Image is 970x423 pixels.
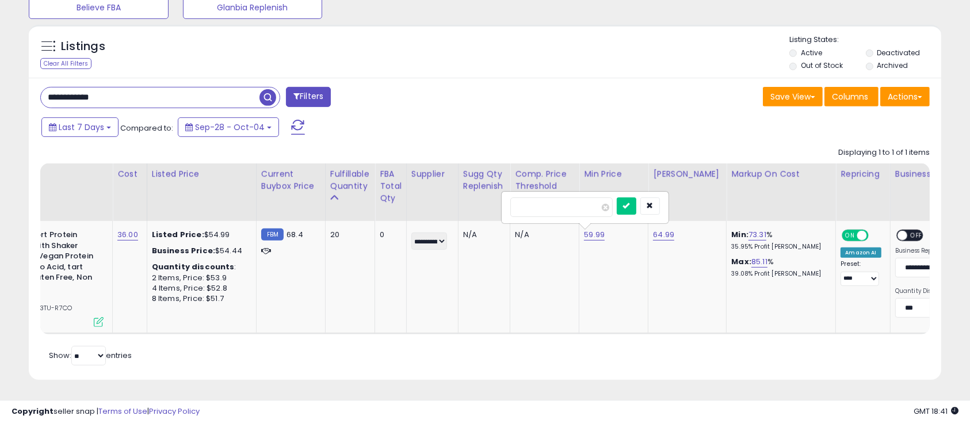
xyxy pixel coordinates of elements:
[789,35,941,45] p: Listing States:
[763,87,823,106] button: Save View
[152,229,204,240] b: Listed Price:
[877,60,908,70] label: Archived
[152,261,235,272] b: Quantity discounts
[841,168,885,180] div: Repricing
[731,243,827,251] p: 35.95% Profit [PERSON_NAME]
[867,231,885,241] span: OFF
[515,230,570,240] div: N/A
[61,39,105,55] h5: Listings
[751,256,767,268] a: 85.11
[120,123,173,134] span: Compared to:
[463,168,506,192] div: Sugg Qty Replenish
[261,168,320,192] div: Current Buybox Price
[152,246,247,256] div: $54.44
[49,350,132,361] span: Show: entries
[152,283,247,294] div: 4 Items, Price: $52.8
[463,230,502,240] div: N/A
[731,257,827,278] div: %
[907,231,926,241] span: OFF
[731,229,748,240] b: Min:
[149,406,200,417] a: Privacy Policy
[286,87,331,107] button: Filters
[731,230,827,251] div: %
[12,406,54,417] strong: Copyright
[152,273,247,283] div: 2 Items, Price: $53.9
[801,48,822,58] label: Active
[731,256,751,267] b: Max:
[748,229,766,241] a: 73.31
[152,168,251,180] div: Listed Price
[841,247,881,258] div: Amazon AI
[727,163,836,221] th: The percentage added to the cost of goods (COGS) that forms the calculator for Min & Max prices.
[98,406,147,417] a: Terms of Use
[152,262,247,272] div: :
[914,406,958,417] span: 2025-10-12 18:41 GMT
[411,168,453,180] div: Supplier
[117,168,142,180] div: Cost
[731,270,827,278] p: 39.08% Profit [PERSON_NAME]
[330,230,366,240] div: 20
[117,229,138,241] a: 36.00
[330,168,370,192] div: Fulfillable Quantity
[152,230,247,240] div: $54.99
[406,163,458,221] th: CSV column name: cust_attr_1_Supplier
[653,168,721,180] div: [PERSON_NAME]
[380,230,398,240] div: 0
[832,91,868,102] span: Columns
[261,228,284,241] small: FBM
[801,60,843,70] label: Out of Stock
[515,168,574,192] div: Comp. Price Threshold
[838,147,930,158] div: Displaying 1 to 1 of 1 items
[41,117,119,137] button: Last 7 Days
[584,168,643,180] div: Min Price
[880,87,930,106] button: Actions
[178,117,279,137] button: Sep-28 - Oct-04
[59,121,104,133] span: Last 7 Days
[877,48,920,58] label: Deactivated
[152,245,215,256] b: Business Price:
[458,163,510,221] th: Please note that this number is a calculation based on your required days of coverage and your ve...
[380,168,402,204] div: FBA Total Qty
[40,58,91,69] div: Clear All Filters
[843,231,858,241] span: ON
[653,229,674,241] a: 64.99
[824,87,879,106] button: Columns
[584,229,605,241] a: 59.99
[287,229,303,240] span: 68.4
[195,121,265,133] span: Sep-28 - Oct-04
[841,260,881,286] div: Preset:
[731,168,831,180] div: Markup on Cost
[12,406,200,417] div: seller snap | |
[152,294,247,304] div: 8 Items, Price: $51.7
